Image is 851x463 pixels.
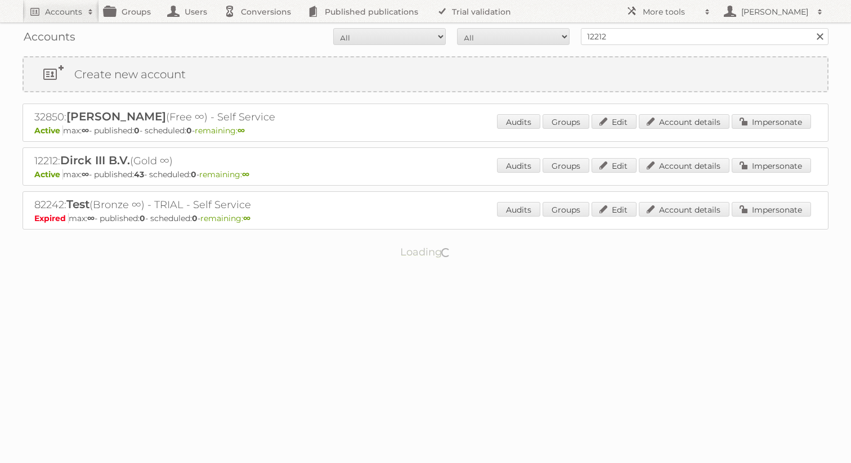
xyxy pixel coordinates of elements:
span: Test [66,197,89,211]
span: [PERSON_NAME] [66,110,166,123]
a: Groups [543,114,589,129]
strong: 43 [134,169,144,179]
span: Expired [34,213,69,223]
span: remaining: [200,213,250,223]
span: Active [34,169,63,179]
strong: ∞ [82,125,89,136]
span: remaining: [195,125,245,136]
p: max: - published: - scheduled: - [34,169,817,179]
a: Impersonate [732,158,811,173]
a: Create new account [24,57,827,91]
h2: 32850: (Free ∞) - Self Service [34,110,428,124]
strong: ∞ [242,169,249,179]
h2: More tools [643,6,699,17]
strong: ∞ [238,125,245,136]
a: Edit [592,158,637,173]
strong: 0 [191,169,196,179]
a: Account details [639,114,729,129]
h2: Accounts [45,6,82,17]
strong: ∞ [87,213,95,223]
strong: ∞ [82,169,89,179]
a: Impersonate [732,114,811,129]
span: Dirck III B.V. [60,154,130,167]
p: max: - published: - scheduled: - [34,125,817,136]
h2: [PERSON_NAME] [738,6,812,17]
a: Audits [497,114,540,129]
p: max: - published: - scheduled: - [34,213,817,223]
h2: 82242: (Bronze ∞) - TRIAL - Self Service [34,197,428,212]
strong: 0 [192,213,198,223]
strong: ∞ [243,213,250,223]
p: Loading [365,241,487,263]
a: Groups [543,158,589,173]
a: Audits [497,202,540,217]
a: Edit [592,114,637,129]
a: Account details [639,202,729,217]
h2: 12212: (Gold ∞) [34,154,428,168]
a: Impersonate [732,202,811,217]
strong: 0 [186,125,192,136]
strong: 0 [134,125,140,136]
a: Edit [592,202,637,217]
span: remaining: [199,169,249,179]
strong: 0 [140,213,145,223]
a: Account details [639,158,729,173]
span: Active [34,125,63,136]
a: Groups [543,202,589,217]
a: Audits [497,158,540,173]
